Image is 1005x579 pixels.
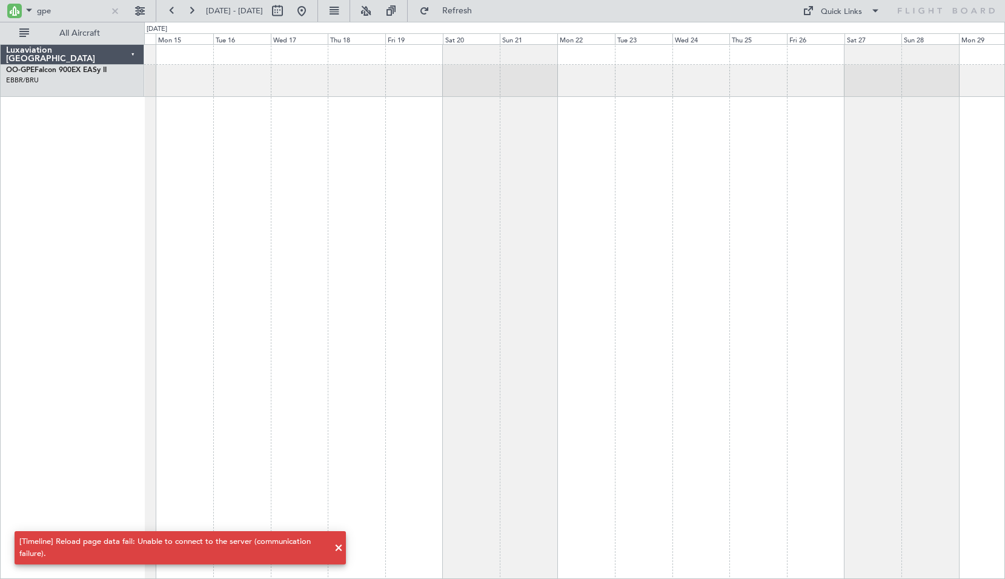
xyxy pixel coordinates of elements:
div: Thu 18 [328,33,385,44]
div: Mon 22 [557,33,615,44]
div: Sat 20 [443,33,500,44]
div: Sun 21 [500,33,557,44]
span: OO-GPE [6,67,35,74]
div: Quick Links [821,6,862,18]
div: [Timeline] Reload page data fail: Unable to connect to the server (communication failure). [19,536,328,560]
span: All Aircraft [32,29,128,38]
div: [DATE] [147,24,167,35]
div: Tue 23 [615,33,672,44]
input: A/C (Reg. or Type) [37,2,107,20]
div: Tue 16 [213,33,271,44]
a: OO-GPEFalcon 900EX EASy II [6,67,107,74]
button: Refresh [414,1,486,21]
div: Sat 27 [844,33,902,44]
span: [DATE] - [DATE] [206,5,263,16]
div: Wed 17 [271,33,328,44]
div: Wed 24 [672,33,730,44]
span: Refresh [432,7,483,15]
button: All Aircraft [13,24,131,43]
div: Fri 26 [787,33,844,44]
a: EBBR/BRU [6,76,39,85]
div: Mon 15 [156,33,213,44]
div: Sun 28 [901,33,959,44]
div: Thu 25 [729,33,787,44]
button: Quick Links [797,1,886,21]
div: Fri 19 [385,33,443,44]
